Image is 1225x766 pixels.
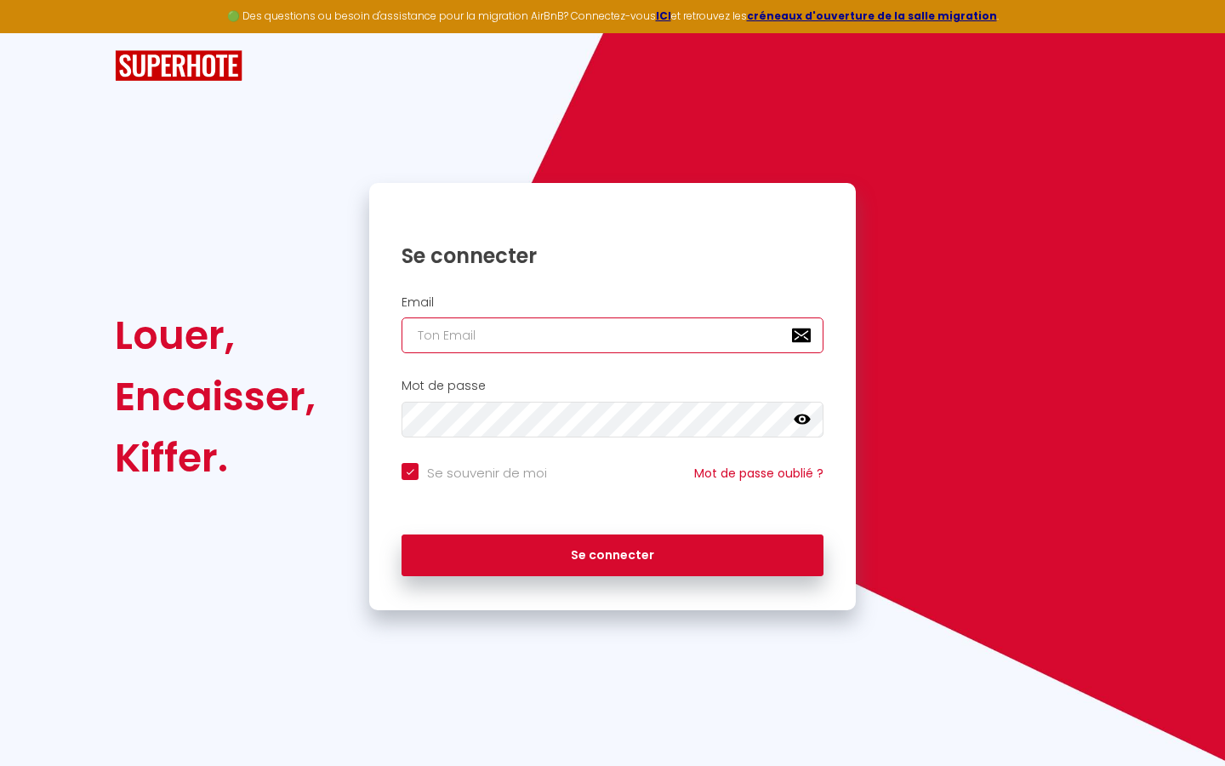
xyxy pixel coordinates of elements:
[402,534,823,577] button: Se connecter
[402,317,823,353] input: Ton Email
[115,366,316,427] div: Encaisser,
[115,427,316,489] div: Kiffer.
[747,9,997,23] a: créneaux d'ouverture de la salle migration
[402,243,823,269] h1: Se connecter
[115,50,242,82] img: SuperHote logo
[402,295,823,310] h2: Email
[656,9,671,23] a: ICI
[14,7,65,58] button: Ouvrir le widget de chat LiveChat
[694,465,823,482] a: Mot de passe oublié ?
[115,305,316,366] div: Louer,
[402,379,823,393] h2: Mot de passe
